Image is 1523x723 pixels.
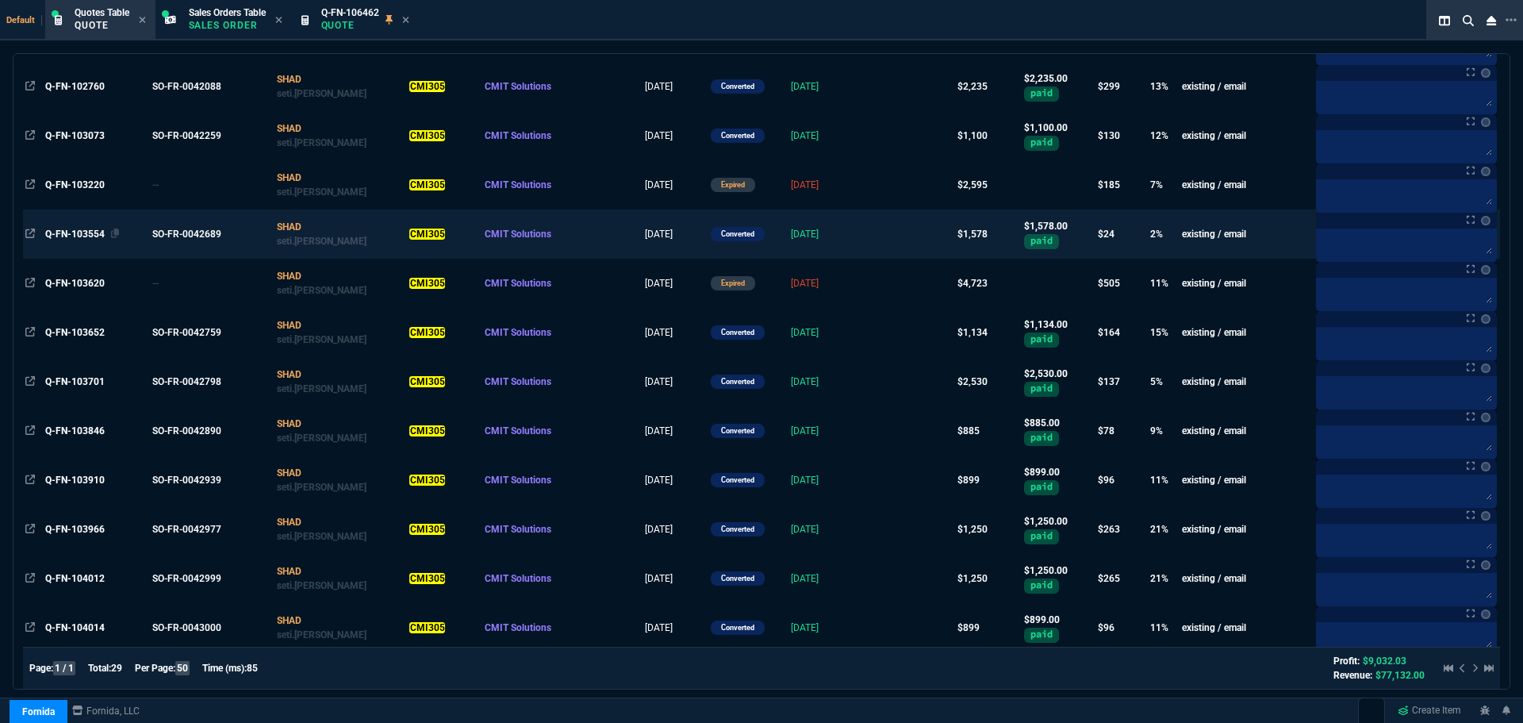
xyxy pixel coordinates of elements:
td: [DATE] [643,505,708,554]
span: $1,250 [957,573,988,584]
td: [DATE] [643,308,708,357]
p: $2,235.00 [1024,71,1092,86]
nx-icon: Split Panels [1433,11,1456,30]
div: paid [1024,382,1059,396]
span: $1,578 [957,229,988,240]
td: Open SO in Expanded View [150,308,275,357]
span: $137 [1098,376,1120,387]
span: $299 [1098,81,1120,92]
span: 15% [1150,327,1168,338]
td: [DATE] [643,357,708,406]
span: $263 [1098,524,1120,535]
p: existing / email [1182,424,1310,438]
td: [DATE] [643,62,708,111]
td: double click to filter by Rep [274,505,407,554]
span: 11% [1150,475,1168,486]
a: msbcCompanyName [67,704,144,718]
span: Q-FN-103554 [45,229,105,240]
td: Open SO in Expanded View [150,62,275,111]
span: 29 [111,663,122,674]
td: [DATE] [788,62,872,111]
td: [DATE] [643,259,708,308]
td: [DATE] [643,603,708,652]
nx-icon: Open New Tab [1506,13,1517,28]
td: double click to filter by Rep [274,308,407,357]
span: CMIT Solutions [485,327,551,338]
mark: CMI305 [409,81,445,92]
span: Revenue: [1333,670,1372,681]
td: Open SO in Expanded View [150,554,275,603]
span: $185 [1098,179,1120,190]
td: double click to filter by Rep [274,603,407,652]
p: seti.[PERSON_NAME] [277,480,404,494]
td: double click to filter by Rep [274,160,407,210]
p: SHAD [277,367,404,382]
td: [DATE] [643,160,708,210]
div: SO-FR-0042759 [152,325,268,340]
span: $130 [1098,130,1120,141]
div: paid [1024,480,1059,494]
span: 2% [1150,229,1163,240]
span: CMIT Solutions [485,179,551,190]
span: CMIT Solutions [485,278,551,289]
p: $1,134.00 [1024,317,1092,332]
nx-icon: Close Tab [275,14,282,27]
td: [DATE] [788,406,872,456]
td: Open SO in Expanded View [150,259,275,308]
td: double click to filter by Rep [274,210,407,259]
nx-icon: Open In Opposite Panel [25,229,35,240]
span: 13% [1150,81,1168,92]
nx-icon: Open In Opposite Panel [25,327,35,338]
span: CMIT Solutions [485,130,551,141]
p: SHAD [277,269,404,283]
p: $1,100.00 [1024,121,1092,135]
p: seti.[PERSON_NAME] [277,382,404,396]
nx-icon: Open In Opposite Panel [25,130,35,141]
p: existing / email [1182,276,1310,290]
span: $1,100 [957,130,988,141]
span: 50 [175,661,190,675]
p: seti.[PERSON_NAME] [277,136,404,150]
span: $2,530 [957,376,988,387]
td: Open SO in Expanded View [150,603,275,652]
span: Q-FN-106462 [321,7,379,18]
p: seti.[PERSON_NAME] [277,234,404,248]
span: $96 [1098,622,1114,633]
span: $96 [1098,475,1114,486]
p: existing / email [1182,522,1310,536]
nx-icon: Open In Opposite Panel [25,376,35,387]
p: existing / email [1182,375,1310,389]
td: [DATE] [643,554,708,603]
p: seti.[PERSON_NAME] [277,529,404,544]
td: double click to filter by Rep [274,456,407,505]
span: Q-FN-102760 [45,81,105,92]
span: Q-FN-104012 [45,573,105,584]
span: CMIT Solutions [485,524,551,535]
td: undefined [873,111,955,160]
p: seti.[PERSON_NAME] [277,628,404,642]
td: [DATE] [788,160,872,210]
td: double click to filter by Rep [274,259,407,308]
td: [DATE] [788,111,872,160]
td: Open SO in Expanded View [150,505,275,554]
span: Default [6,15,42,25]
td: [DATE] [788,456,872,505]
span: Q-FN-103966 [45,524,105,535]
span: $164 [1098,327,1120,338]
span: Q-FN-103846 [45,425,105,436]
nx-icon: Open In Opposite Panel [25,573,35,584]
div: paid [1024,234,1059,248]
nx-icon: Open In Opposite Panel [25,179,35,190]
span: $1,250 [957,524,988,535]
td: double click to filter by Rep [274,62,407,111]
td: double click to filter by Rep [274,406,407,456]
p: $1,250.00 [1024,563,1092,578]
div: paid [1024,431,1059,445]
mark: CMI305 [409,376,445,387]
td: [DATE] [788,259,872,308]
td: [DATE] [643,111,708,160]
td: undefined [873,603,955,652]
td: Open SO in Expanded View [150,210,275,259]
span: Per Page: [135,663,175,674]
td: Open SO in Expanded View [150,456,275,505]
